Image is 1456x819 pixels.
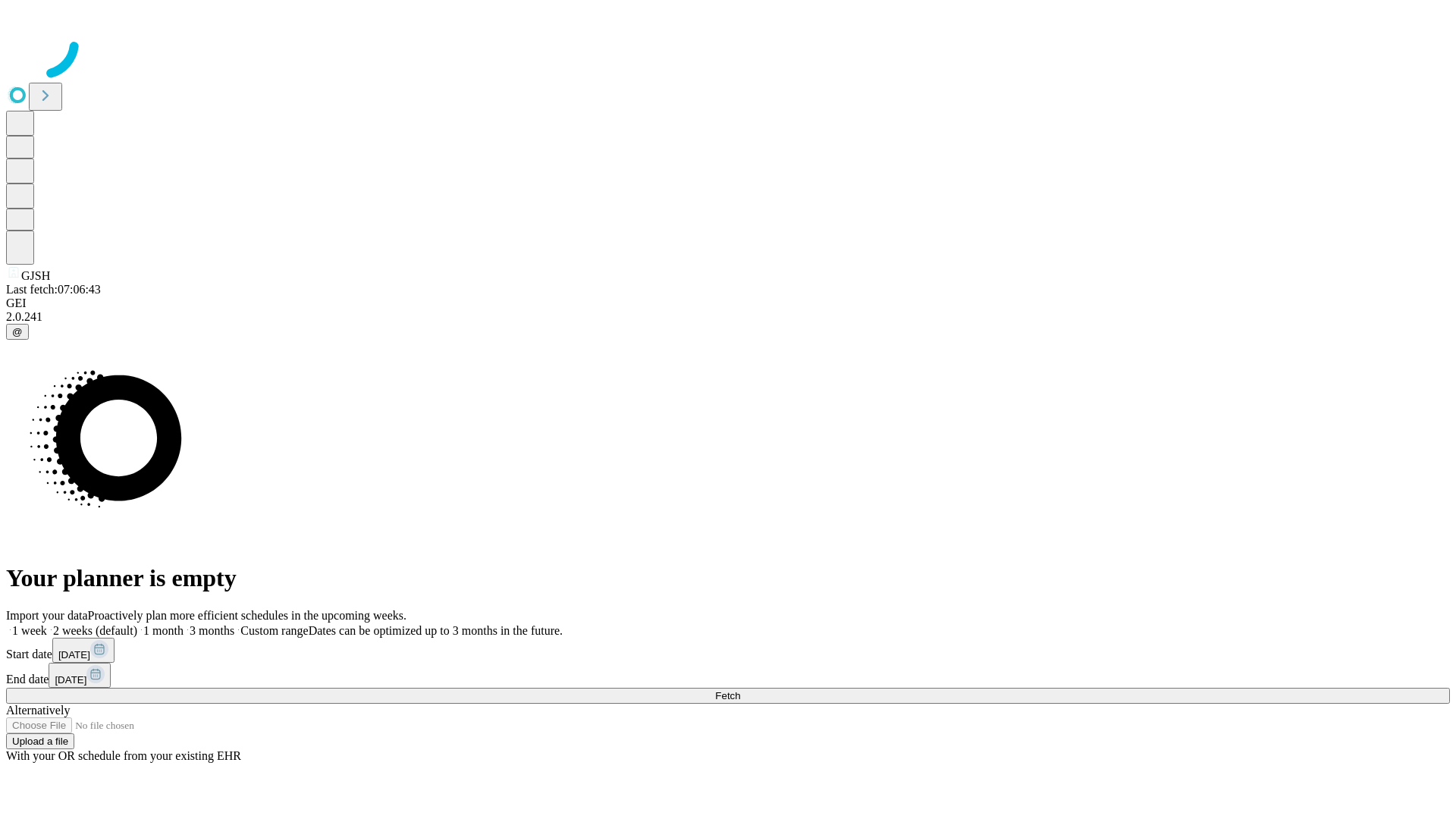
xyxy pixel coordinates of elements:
[143,624,184,637] span: 1 month
[6,310,1450,324] div: 2.0.241
[6,283,101,296] span: Last fetch: 07:06:43
[53,624,137,637] span: 2 weeks (default)
[6,297,1450,310] div: GEI
[6,564,1450,592] h1: Your planner is empty
[49,663,111,688] button: [DATE]
[715,690,740,701] span: Fetch
[6,609,88,622] span: Import your data
[12,326,23,337] span: @
[52,638,115,663] button: [DATE]
[240,624,308,637] span: Custom range
[6,749,241,762] span: With your OR schedule from your existing EHR
[6,733,74,749] button: Upload a file
[6,324,29,340] button: @
[309,624,563,637] span: Dates can be optimized up to 3 months in the future.
[6,663,1450,688] div: End date
[55,674,86,686] span: [DATE]
[88,609,406,622] span: Proactively plan more efficient schedules in the upcoming weeks.
[6,638,1450,663] div: Start date
[21,269,50,282] span: GJSH
[6,688,1450,704] button: Fetch
[6,704,70,717] span: Alternatively
[190,624,234,637] span: 3 months
[12,624,47,637] span: 1 week
[58,649,90,661] span: [DATE]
